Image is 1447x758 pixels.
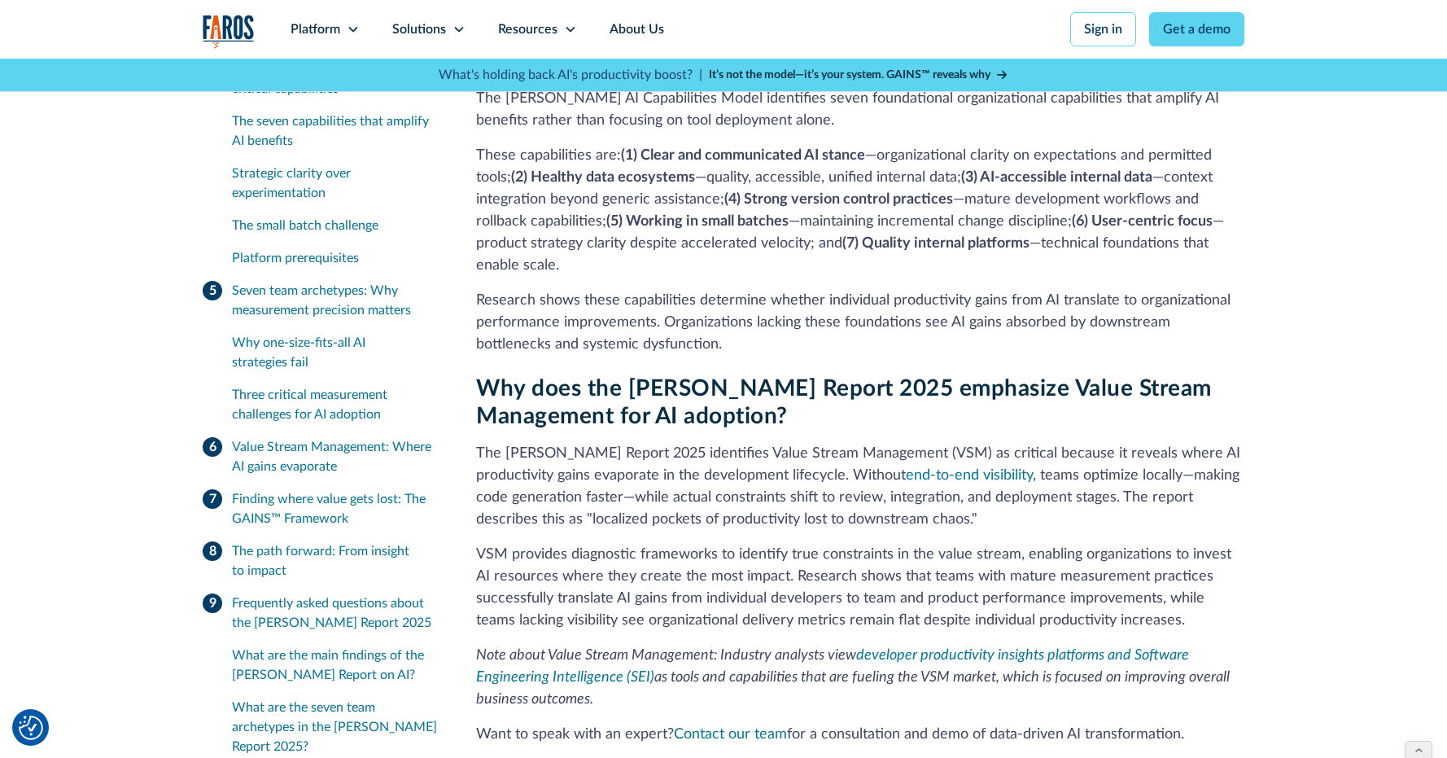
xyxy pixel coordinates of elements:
a: Frequently asked questions about the [PERSON_NAME] Report 2025 [203,587,437,639]
div: Seven team archetypes: Why measurement precision matters [232,281,437,320]
p: Research shows these capabilities determine whether individual productivity gains from AI transla... [476,290,1244,356]
a: Seven team archetypes: Why measurement precision matters [203,274,437,326]
strong: (3) AI-accessible internal data [961,170,1152,185]
div: The path forward: From insight to impact [232,541,437,581]
a: The path forward: From insight to impact [203,535,437,587]
a: Strategic clarity over experimentation [232,157,437,209]
strong: (6) User-centric focus [1072,214,1213,229]
p: Want to speak with an expert? for a consultation and demo of data-driven AI transformation. [476,724,1244,746]
a: Contact our team [674,727,787,742]
img: Revisit consent button [19,716,43,740]
div: Three critical measurement challenges for AI adoption [232,385,437,424]
p: These capabilities are: —organizational clarity on expectations and permitted tools; —quality, ac... [476,145,1244,277]
div: Resources [498,20,557,39]
div: The seven capabilities that amplify AI benefits [232,112,437,151]
strong: (5) Working in small batches [606,214,789,229]
div: Platform [291,20,340,39]
div: Finding where value gets lost: The GAINS™ Framework [232,489,437,528]
div: Platform prerequisites [232,248,437,268]
strong: It’s not the model—it’s your system. GAINS™ reveals why [709,69,990,81]
strong: (1) Clear and communicated AI stance [621,148,865,163]
div: The small batch challenge [232,216,437,235]
div: Why one-size-fits-all AI strategies fail [232,333,437,372]
a: end-to-end visibility [906,468,1033,483]
a: Value Stream Management: Where AI gains evaporate [203,431,437,483]
em: Note about Value Stream Management: Industry analysts view [476,648,856,663]
a: Three critical measurement challenges for AI adoption [232,379,437,431]
a: The small batch challenge [232,209,437,242]
img: Logo of the analytics and reporting company Faros. [203,15,255,48]
a: Sign in [1070,12,1136,46]
a: It’s not the model—it’s your system. GAINS™ reveals why [709,67,1008,84]
div: Value Stream Management: Where AI gains evaporate [232,437,437,476]
strong: Why does the [PERSON_NAME] Report 2025 emphasize Value Stream Management for AI adoption? [476,377,1212,427]
div: What are the main findings of the [PERSON_NAME] Report on AI? [232,646,437,685]
div: What are the seven team archetypes in the [PERSON_NAME] Report 2025? [232,698,437,756]
a: Platform prerequisites [232,242,437,274]
a: The seven capabilities that amplify AI benefits [232,105,437,157]
div: Solutions [392,20,446,39]
p: VSM provides diagnostic frameworks to identify true constraints in the value stream, enabling org... [476,544,1244,632]
a: Get a demo [1149,12,1244,46]
strong: (4) Strong version control practices [724,192,953,207]
a: Finding where value gets lost: The GAINS™ Framework [203,483,437,535]
p: The [PERSON_NAME] Report 2025 identifies Value Stream Management (VSM) as critical because it rev... [476,443,1244,531]
strong: (2) Healthy data ecosystems [511,170,695,185]
p: What's holding back AI's productivity boost? | [439,65,702,85]
a: What are the main findings of the [PERSON_NAME] Report on AI? [232,639,437,691]
p: The [PERSON_NAME] AI Capabilities Model identifies seven foundational organizational capabilities... [476,88,1244,132]
div: Frequently asked questions about the [PERSON_NAME] Report 2025 [232,594,437,633]
a: home [203,15,255,48]
strong: (7) Quality internal platforms [842,236,1030,251]
em: as tools and capabilities that are fueling the VSM market, which is focused on improving overall ... [476,670,1230,707]
button: Cookie Settings [19,716,43,740]
a: Why one-size-fits-all AI strategies fail [232,326,437,379]
div: Strategic clarity over experimentation [232,164,437,203]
